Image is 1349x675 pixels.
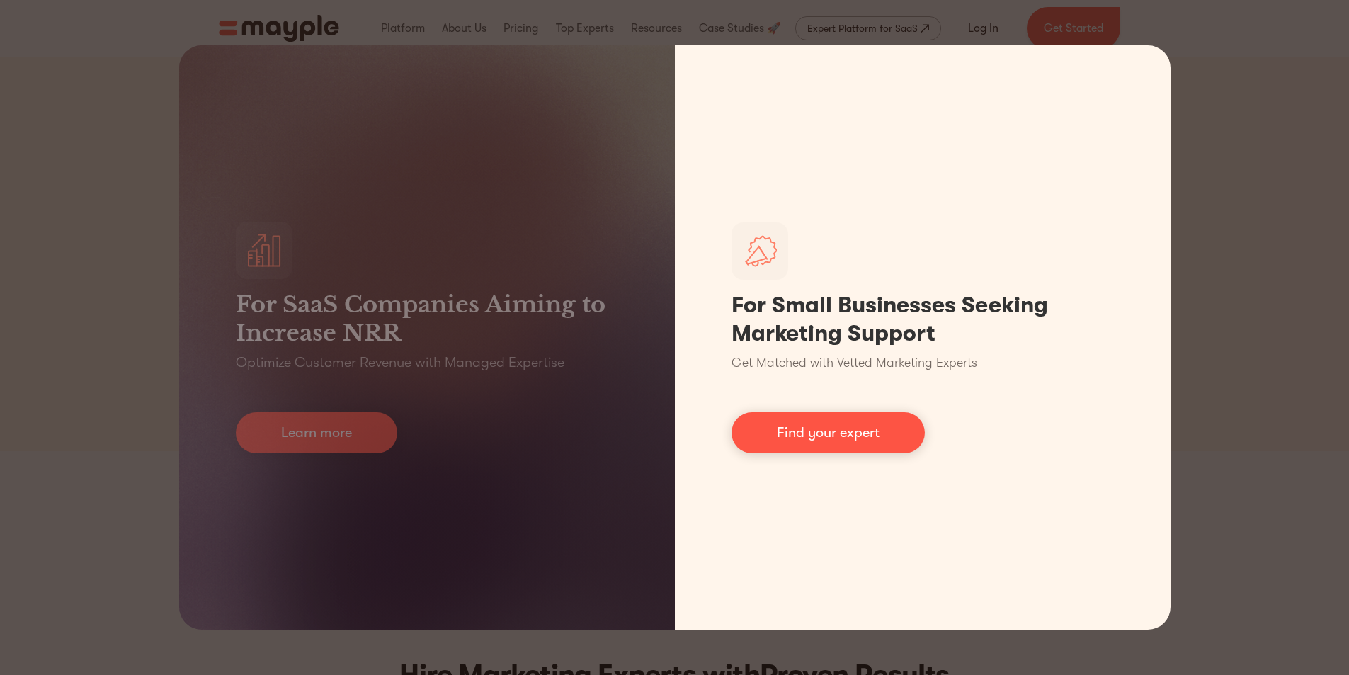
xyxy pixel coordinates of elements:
[732,291,1114,348] h1: For Small Businesses Seeking Marketing Support
[236,290,618,347] h3: For SaaS Companies Aiming to Increase NRR
[732,353,977,373] p: Get Matched with Vetted Marketing Experts
[236,353,564,373] p: Optimize Customer Revenue with Managed Expertise
[236,412,397,453] a: Learn more
[732,412,925,453] a: Find your expert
